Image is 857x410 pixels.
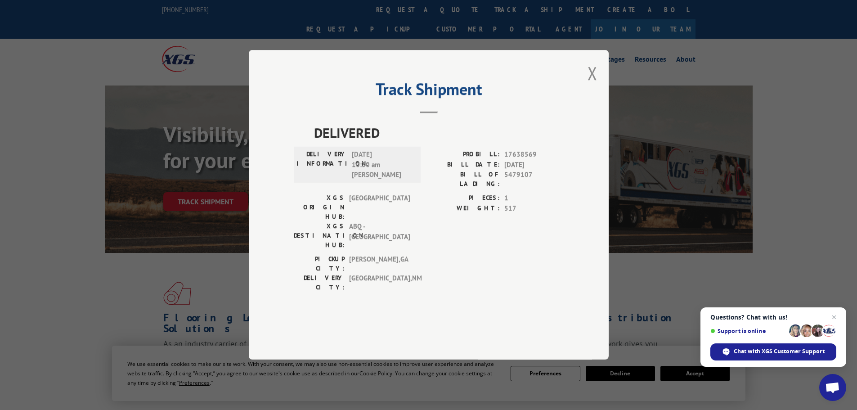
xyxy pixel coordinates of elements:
[349,274,410,293] span: [GEOGRAPHIC_DATA] , NM
[349,194,410,222] span: [GEOGRAPHIC_DATA]
[819,374,846,401] div: Open chat
[710,343,836,360] div: Chat with XGS Customer Support
[429,194,500,204] label: PIECES:
[429,170,500,189] label: BILL OF LADING:
[504,170,564,189] span: 5479107
[429,150,500,160] label: PROBILL:
[504,160,564,170] span: [DATE]
[294,194,345,222] label: XGS ORIGIN HUB:
[710,314,836,321] span: Questions? Chat with us!
[314,123,564,143] span: DELIVERED
[296,150,347,180] label: DELIVERY INFORMATION:
[429,160,500,170] label: BILL DATE:
[294,255,345,274] label: PICKUP CITY:
[588,61,597,85] button: Close modal
[294,222,345,250] label: XGS DESTINATION HUB:
[829,312,839,323] span: Close chat
[294,83,564,100] h2: Track Shipment
[504,194,564,204] span: 1
[710,328,786,334] span: Support is online
[504,203,564,214] span: 517
[429,203,500,214] label: WEIGHT:
[352,150,413,180] span: [DATE] 10:30 am [PERSON_NAME]
[349,222,410,250] span: ABQ - [GEOGRAPHIC_DATA]
[504,150,564,160] span: 17638569
[294,274,345,293] label: DELIVERY CITY:
[349,255,410,274] span: [PERSON_NAME] , GA
[734,347,825,356] span: Chat with XGS Customer Support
